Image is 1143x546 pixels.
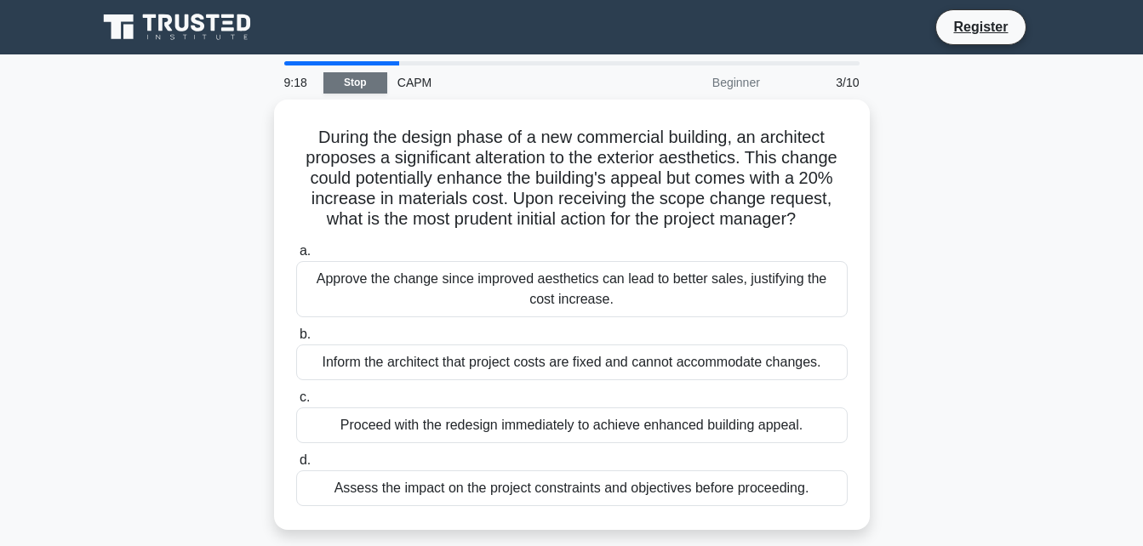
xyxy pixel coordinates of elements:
[621,65,770,100] div: Beginner
[274,65,323,100] div: 9:18
[300,390,310,404] span: c.
[300,452,311,467] span: d.
[296,470,848,506] div: Assess the impact on the project constraints and objectives before proceeding.
[323,72,387,94] a: Stop
[770,65,870,100] div: 3/10
[300,327,311,341] span: b.
[387,65,621,100] div: CAPM
[296,261,848,317] div: Approve the change since improved aesthetics can lead to better sales, justifying the cost increase.
[294,127,849,230] h5: During the design phase of a new commercial building, an architect proposes a significant alterat...
[300,243,311,258] span: a.
[943,16,1018,37] a: Register
[296,344,848,380] div: Inform the architect that project costs are fixed and cannot accommodate changes.
[296,407,848,443] div: Proceed with the redesign immediately to achieve enhanced building appeal.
